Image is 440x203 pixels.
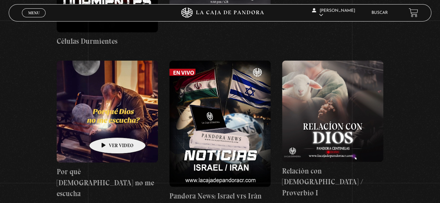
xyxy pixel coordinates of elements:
h4: Relación con [DEMOGRAPHIC_DATA] / Proverbio I [282,165,383,198]
a: View your shopping cart [409,8,418,17]
span: Cerrar [26,16,42,21]
a: Relación con [DEMOGRAPHIC_DATA] / Proverbio I [282,60,383,198]
span: [PERSON_NAME] [312,9,355,17]
a: Por qué [DEMOGRAPHIC_DATA] no me escucha [57,60,158,198]
span: Menu [28,11,40,15]
h4: Células Durmientes [57,36,158,47]
h4: Por qué [DEMOGRAPHIC_DATA] no me escucha [57,166,158,199]
a: Buscar [371,11,388,15]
